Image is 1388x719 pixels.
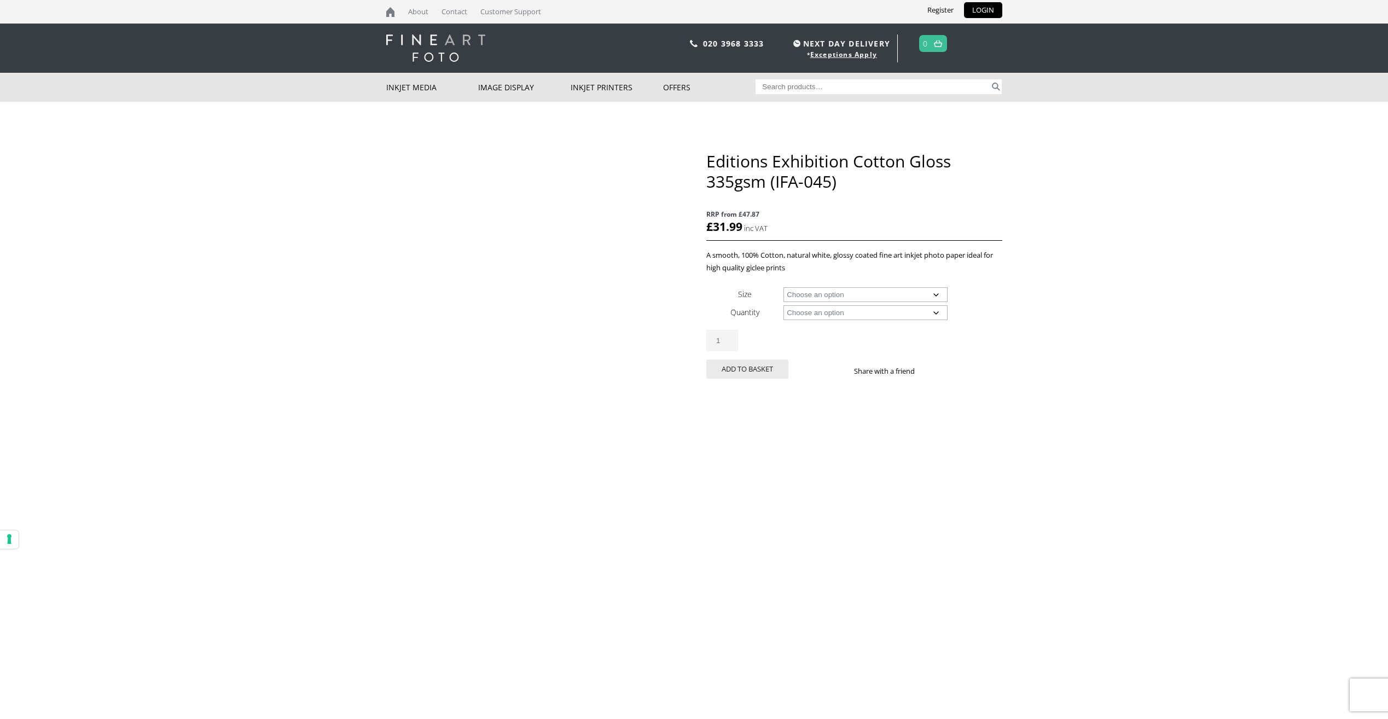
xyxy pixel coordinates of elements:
[706,360,788,379] button: Add to basket
[690,40,698,47] img: phone.svg
[919,2,962,18] a: Register
[923,36,928,51] a: 0
[730,307,759,317] label: Quantity
[934,40,942,47] img: basket.svg
[386,34,485,62] img: logo-white.svg
[793,40,800,47] img: time.svg
[791,37,890,50] span: NEXT DAY DELIVERY
[706,330,738,351] input: Product quantity
[810,50,877,59] a: Exceptions Apply
[941,367,950,375] img: twitter sharing button
[703,38,764,49] a: 020 3968 3333
[928,367,937,375] img: facebook sharing button
[571,73,663,102] a: Inkjet Printers
[706,219,742,234] bdi: 31.99
[738,289,752,299] label: Size
[706,151,1002,192] h1: Editions Exhibition Cotton Gloss 335gsm (IFA-045)
[854,365,928,378] p: Share with a friend
[706,219,713,234] span: £
[964,2,1002,18] a: LOGIN
[706,249,1002,274] p: A smooth, 100% Cotton, natural white, glossy coated fine art inkjet photo paper ideal for high qu...
[706,208,1002,221] span: RRP from £47.87
[663,73,756,102] a: Offers
[756,79,990,94] input: Search products…
[990,79,1002,94] button: Search
[478,73,571,102] a: Image Display
[954,367,963,375] img: email sharing button
[386,73,479,102] a: Inkjet Media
